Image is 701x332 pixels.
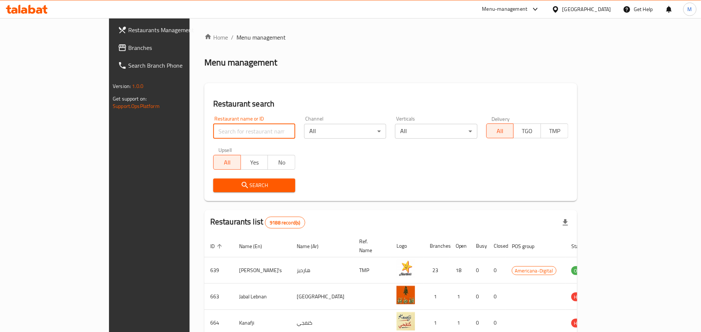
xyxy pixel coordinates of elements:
[391,235,424,257] th: Logo
[217,157,238,168] span: All
[219,181,289,190] span: Search
[218,148,232,153] label: Upsell
[397,312,415,331] img: Kanafji
[241,155,268,170] button: Yes
[562,5,611,13] div: [GEOGRAPHIC_DATA]
[571,267,589,275] span: OPEN
[450,235,470,257] th: Open
[571,319,593,328] div: HIDDEN
[486,123,514,138] button: All
[113,81,131,91] span: Version:
[233,284,291,310] td: Jabal Lebnan
[395,124,477,139] div: All
[488,284,506,310] td: 0
[512,242,544,251] span: POS group
[112,39,226,57] a: Branches
[544,126,565,136] span: TMP
[424,257,450,284] td: 23
[113,94,147,104] span: Get support on:
[359,237,382,255] span: Ref. Name
[271,157,292,168] span: No
[397,286,415,304] img: Jabal Lebnan
[571,242,595,251] span: Status
[291,284,353,310] td: [GEOGRAPHIC_DATA]
[213,179,295,192] button: Search
[571,293,593,301] span: HIDDEN
[541,123,568,138] button: TMP
[490,126,511,136] span: All
[239,242,272,251] span: Name (En)
[265,219,304,226] span: 9188 record(s)
[113,101,160,111] a: Support.OpsPlatform
[268,155,295,170] button: No
[231,33,234,42] li: /
[213,98,568,109] h2: Restaurant search
[210,242,224,251] span: ID
[470,257,488,284] td: 0
[424,284,450,310] td: 1
[517,126,538,136] span: TGO
[488,235,506,257] th: Closed
[470,235,488,257] th: Busy
[204,33,577,42] nav: breadcrumb
[397,260,415,278] img: Hardee's
[450,257,470,284] td: 18
[291,257,353,284] td: هارديز
[482,5,528,14] div: Menu-management
[112,57,226,74] a: Search Branch Phone
[210,216,305,228] h2: Restaurants list
[128,43,220,52] span: Branches
[213,124,295,139] input: Search for restaurant name or ID..
[557,214,574,231] div: Export file
[488,257,506,284] td: 0
[688,5,692,13] span: M
[424,235,450,257] th: Branches
[571,319,593,328] span: HIDDEN
[512,267,556,275] span: Americana-Digital
[204,57,277,68] h2: Menu management
[491,116,510,121] label: Delivery
[353,257,391,284] td: TMP
[112,21,226,39] a: Restaurants Management
[244,157,265,168] span: Yes
[470,284,488,310] td: 0
[297,242,328,251] span: Name (Ar)
[236,33,286,42] span: Menu management
[450,284,470,310] td: 1
[571,292,593,301] div: HIDDEN
[304,124,386,139] div: All
[233,257,291,284] td: [PERSON_NAME]'s
[128,61,220,70] span: Search Branch Phone
[132,81,143,91] span: 1.0.0
[265,217,305,228] div: Total records count
[213,155,241,170] button: All
[513,123,541,138] button: TGO
[128,26,220,34] span: Restaurants Management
